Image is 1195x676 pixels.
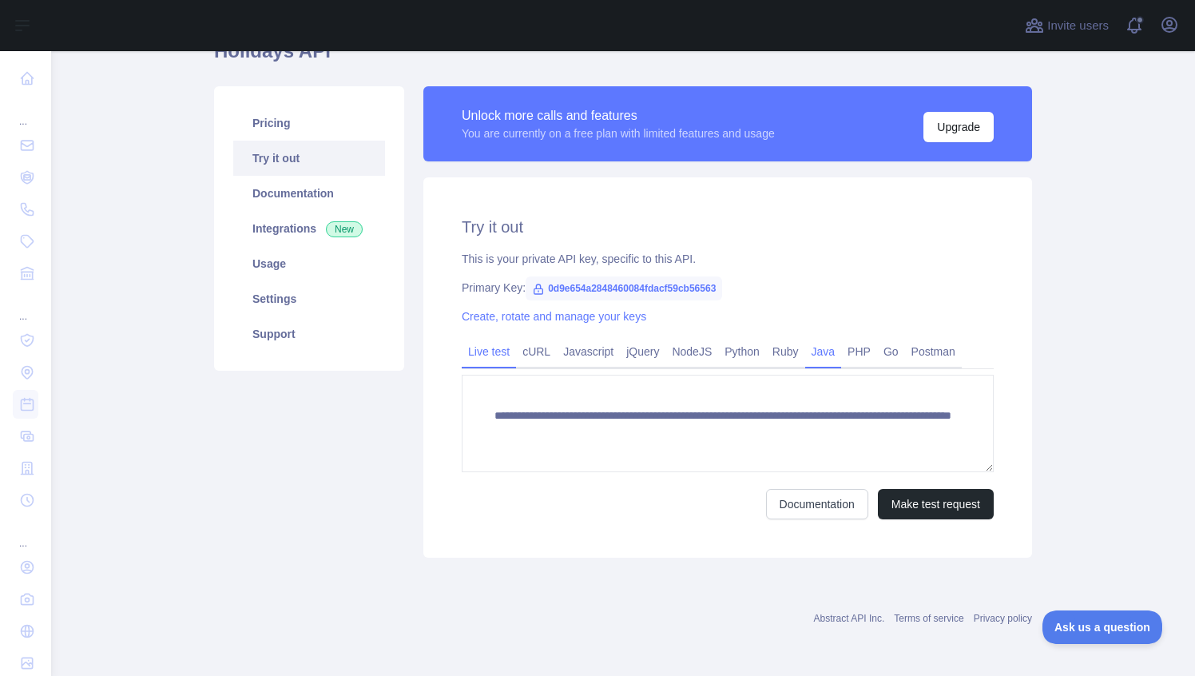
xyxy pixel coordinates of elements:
div: ... [13,96,38,128]
span: 0d9e654a2848460084fdacf59cb56563 [526,276,722,300]
a: Support [233,316,385,352]
a: Documentation [233,176,385,211]
a: Postman [905,339,962,364]
div: You are currently on a free plan with limited features and usage [462,125,775,141]
a: Create, rotate and manage your keys [462,310,646,323]
h2: Try it out [462,216,994,238]
a: Javascript [557,339,620,364]
button: Make test request [878,489,994,519]
a: Pricing [233,105,385,141]
a: Live test [462,339,516,364]
a: Try it out [233,141,385,176]
a: Terms of service [894,613,963,624]
a: Go [877,339,905,364]
h1: Holidays API [214,38,1032,77]
div: Primary Key: [462,280,994,296]
iframe: Toggle Customer Support [1042,610,1163,644]
a: Privacy policy [974,613,1032,624]
div: ... [13,291,38,323]
a: Abstract API Inc. [814,613,885,624]
a: jQuery [620,339,665,364]
a: Java [805,339,842,364]
a: Python [718,339,766,364]
div: This is your private API key, specific to this API. [462,251,994,267]
a: Usage [233,246,385,281]
a: cURL [516,339,557,364]
a: NodeJS [665,339,718,364]
span: Invite users [1047,17,1109,35]
button: Upgrade [923,112,994,142]
span: New [326,221,363,237]
button: Invite users [1022,13,1112,38]
a: PHP [841,339,877,364]
div: Unlock more calls and features [462,106,775,125]
a: Integrations New [233,211,385,246]
a: Documentation [766,489,868,519]
a: Ruby [766,339,805,364]
a: Settings [233,281,385,316]
div: ... [13,518,38,550]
